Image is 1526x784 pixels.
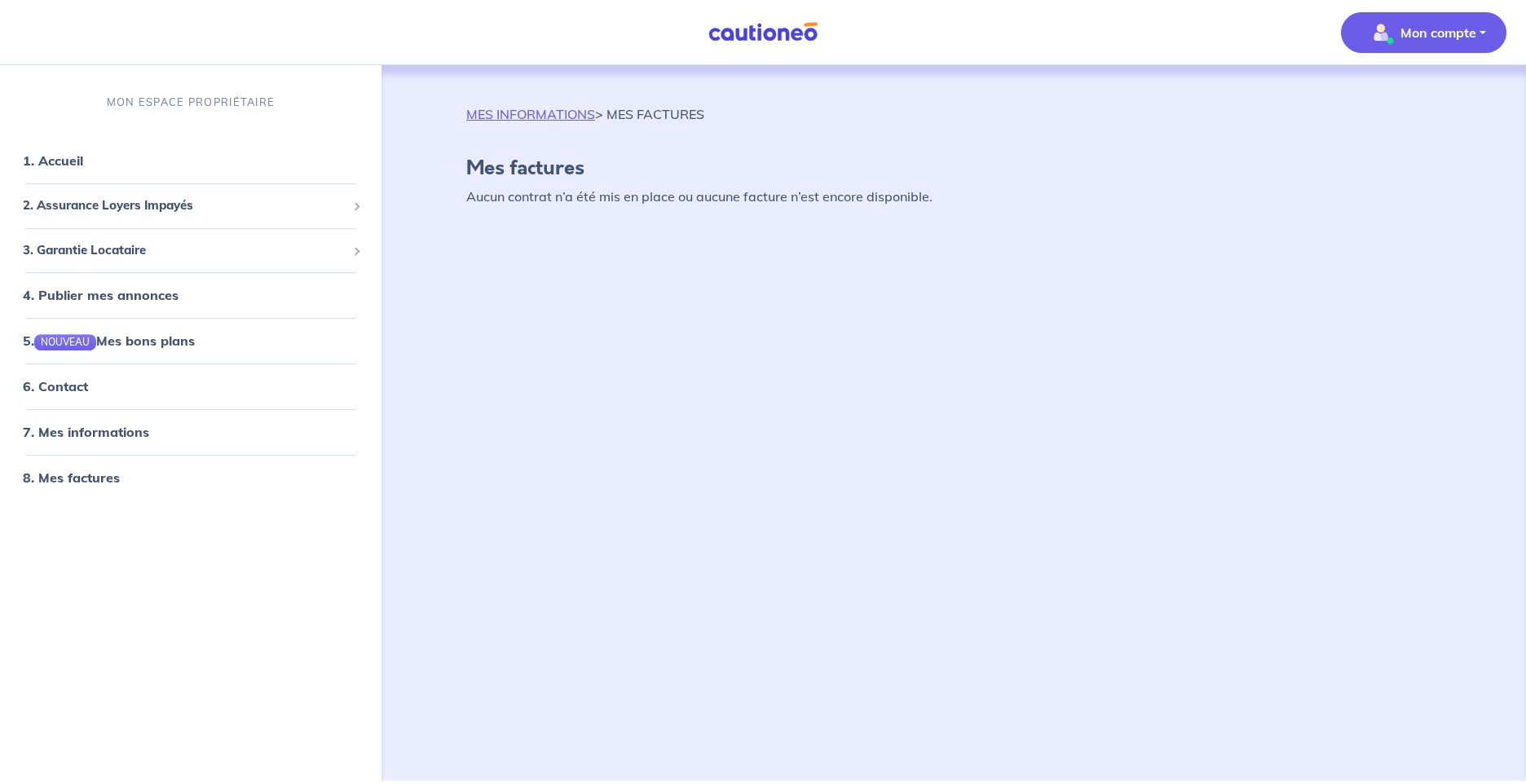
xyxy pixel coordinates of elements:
[7,416,375,449] div: 7. Mes informations
[23,425,149,441] a: 7. Mes informations
[7,324,375,357] div: 5.NOUVEAUMes bons plans
[1368,20,1394,46] img: illu_account_valid_menu.svg
[466,156,1441,180] h4: Mes factures
[23,152,83,169] a: 1. Accueil
[7,190,375,222] div: 2. Assurance Loyers Impayés
[7,144,375,177] div: 1. Accueil
[466,104,704,124] p: > MES FACTURES
[23,196,346,215] span: 2. Assurance Loyers Impayés
[23,241,346,260] span: 3. Garantie Locataire
[1341,12,1506,53] button: illu_account_valid_menu.svgMon compte
[23,333,195,349] a: 5.NOUVEAUMes bons plans
[23,379,88,395] a: 6. Contact
[7,279,375,311] div: 4. Publier mes annonces
[702,22,824,42] img: Cautioneo
[466,187,1441,206] p: Aucun contrat n’a été mis en place ou aucune facture n’est encore disponible.
[466,106,595,122] a: MES INFORMATIONS
[107,95,275,110] p: MON ESPACE PROPRIÉTAIRE
[7,371,375,403] div: 6. Contact
[23,287,179,303] a: 4. Publier mes annonces
[23,470,120,487] a: 8. Mes factures
[1400,23,1476,42] p: Mon compte
[7,462,375,495] div: 8. Mes factures
[7,235,375,266] div: 3. Garantie Locataire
